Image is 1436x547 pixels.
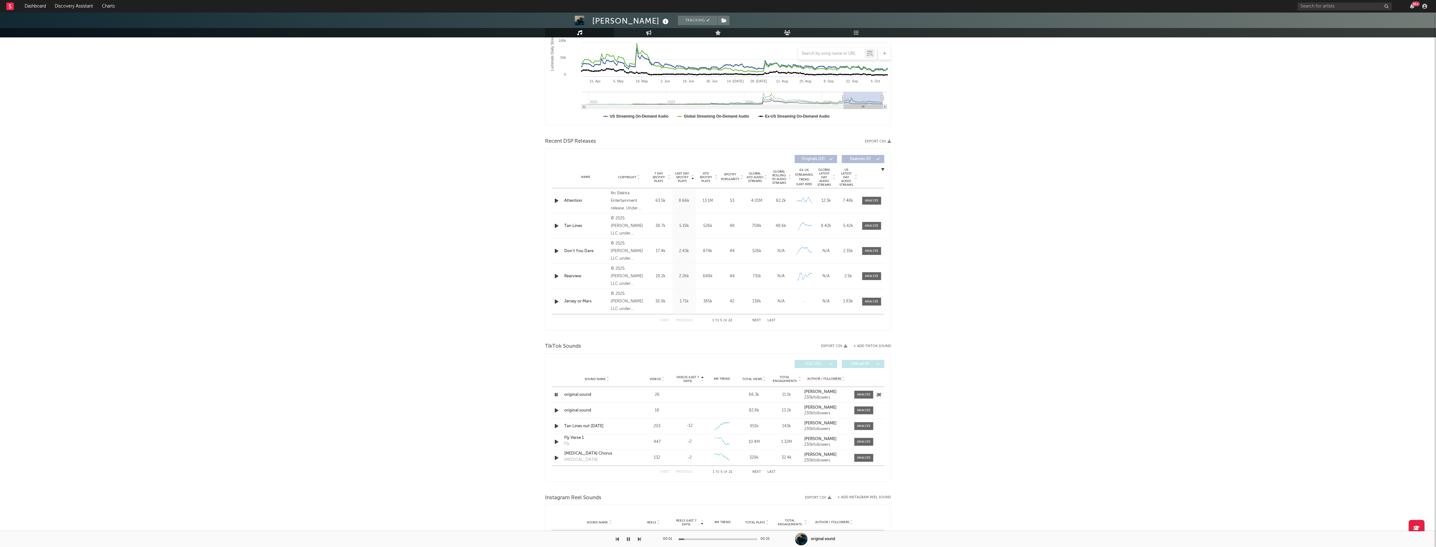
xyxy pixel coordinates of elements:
div: Fly Verse 1 [564,435,630,441]
button: Export CSV [865,140,891,143]
text: 100k [559,39,566,42]
button: First [660,470,670,474]
div: 2.5k [839,273,858,279]
a: [PERSON_NAME] [804,421,848,426]
div: [PERSON_NAME] [592,16,670,26]
div: 526k [746,248,767,254]
button: Last [767,470,776,474]
a: [PERSON_NAME] [804,437,848,441]
a: [PERSON_NAME] [804,406,848,410]
div: 1.83k [839,298,858,305]
div: 2.35k [839,248,858,254]
button: Last [767,319,776,322]
text: 8. Sep [824,79,834,83]
div: 12.3k [817,198,836,204]
a: Tan Lines [564,223,608,229]
div: 42 [721,298,743,305]
button: First [660,319,670,322]
span: Total Engagements [772,375,798,383]
div: 5.42k [839,223,858,229]
div: 8.66k [674,198,694,204]
div: 230k followers [804,443,848,447]
span: TikTok Sounds [545,343,581,350]
div: 48 [721,223,743,229]
div: 526k [698,223,718,229]
div: © 2025 [PERSON_NAME] LLC under exclusive license to Atlantic Recording Corporation [611,215,647,237]
span: US Latest Day Audio Streams [839,168,854,187]
text: 5. May [613,79,624,83]
span: -2 [687,439,692,445]
div: 203 [643,423,672,429]
div: 63.5k [650,198,671,204]
div: 1 5 22 [705,317,740,324]
span: to [715,319,719,322]
div: 82.2k [771,198,792,204]
span: Recent DSP Releases [545,138,596,145]
div: 230k followers [804,458,848,463]
div: 48.6k [771,223,792,229]
div: 17.4k [650,248,671,254]
a: Attention [564,198,608,204]
span: Total Views [743,377,762,381]
div: 7.48k [839,198,858,204]
span: Originals ( 22 ) [799,157,828,161]
span: Videos [650,377,661,381]
button: + Add Instagram Reel Sound [838,496,891,499]
a: original sound [564,407,630,414]
button: 99+ [1410,4,1415,9]
text: 30. Jun [706,79,718,83]
button: Next [752,319,761,322]
div: 688k [698,273,718,279]
text: 22. Sep [846,79,858,83]
strong: [PERSON_NAME] [804,421,837,425]
span: -12 [687,423,693,429]
span: Reels (last 7 days) [672,519,700,526]
div: 5.19k [674,223,694,229]
strong: [PERSON_NAME] [804,390,837,394]
a: Tan Lines out [DATE] [564,423,630,429]
span: Instagram Reel Sounds [545,494,601,502]
span: Features ( 0 ) [846,157,875,161]
strong: [PERSON_NAME] [804,437,837,441]
span: to [715,471,719,473]
div: 230k followers [804,411,848,416]
a: Jersey or Mars [564,298,608,305]
div: + Add Instagram Reel Sound [831,496,891,499]
div: 18 [643,407,672,414]
div: 2.43k [674,248,694,254]
div: 447 [643,439,672,445]
div: 143k [772,423,801,429]
button: Export CSV [805,496,831,500]
text: 21. Apr [590,79,601,83]
div: 132 [643,455,672,461]
span: of [724,319,727,322]
div: N/A [771,248,792,254]
div: 82.8k [740,407,769,414]
div: 32.4k [772,455,801,461]
div: 951k [740,423,769,429]
a: Rearview [564,273,608,279]
span: Author / Followers [815,520,849,524]
div: 874k [698,248,718,254]
div: 99 + [1412,2,1420,6]
div: 230k followers [804,395,848,400]
text: 0 [564,73,566,76]
span: -2 [687,455,692,461]
div: 6M Trend [707,520,738,525]
div: 53 [721,198,743,204]
button: Originals(22) [795,155,837,163]
div: 00:25 [760,535,773,543]
div: 66.3k [740,392,769,398]
div: N/A [771,298,792,305]
span: Total Plays [746,521,765,524]
div: 8.42k [817,223,836,229]
button: + Add TikTok Sound [854,345,891,348]
div: An Elektra Entertainment release. Under exclusive license to Elektra Entertainment, LLC, © 2024 [... [611,190,647,212]
span: Copyright [618,175,636,179]
div: 138k [746,298,767,305]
